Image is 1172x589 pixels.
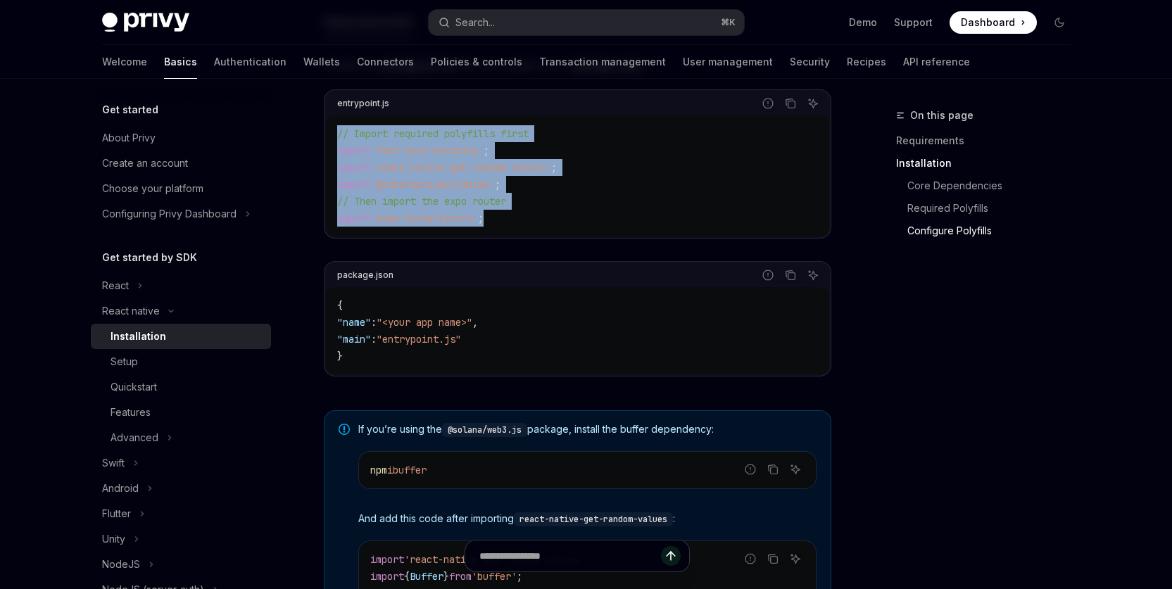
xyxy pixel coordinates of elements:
button: Toggle React section [91,273,271,298]
button: Toggle Configuring Privy Dashboard section [91,201,271,227]
a: Create an account [91,151,271,176]
span: , [472,316,478,329]
div: entrypoint.js [337,94,389,113]
a: User management [683,45,773,79]
button: Toggle React native section [91,298,271,324]
button: Copy the contents from the code block [781,266,800,284]
a: Required Polyfills [896,197,1082,220]
code: @solana/web3.js [442,423,527,437]
div: Installation [111,328,166,345]
h5: Get started by SDK [102,249,197,266]
span: '@ethersproject/shims' [371,178,495,191]
button: Send message [661,546,681,566]
input: Ask a question... [479,540,661,571]
span: ; [478,212,484,224]
div: Android [102,480,139,497]
a: Wallets [303,45,340,79]
button: Toggle Android section [91,476,271,501]
span: : [371,316,377,329]
button: Open search [429,10,744,35]
span: ⌘ K [721,17,736,28]
a: Core Dependencies [896,175,1082,197]
img: dark logo [102,13,189,32]
button: Toggle Flutter section [91,501,271,526]
span: import [337,144,371,157]
button: Ask AI [804,266,822,284]
button: Toggle Swift section [91,450,271,476]
button: Ask AI [786,460,805,479]
button: Ask AI [804,94,822,113]
a: Welcome [102,45,147,79]
div: Features [111,404,151,421]
a: About Privy [91,125,271,151]
button: Report incorrect code [759,266,777,284]
div: NodeJS [102,556,140,573]
div: About Privy [102,129,156,146]
a: Dashboard [950,11,1037,34]
span: And add this code after importing : [358,512,817,526]
span: i [387,464,393,476]
span: { [337,299,343,312]
a: Installation [896,152,1082,175]
a: Basics [164,45,197,79]
a: Security [790,45,830,79]
button: Report incorrect code [759,94,777,113]
span: import [337,161,371,174]
a: Features [91,400,271,425]
a: Setup [91,349,271,374]
div: Search... [455,14,495,31]
span: "name" [337,316,371,329]
div: Configuring Privy Dashboard [102,205,237,222]
h5: Get started [102,101,158,118]
button: Copy the contents from the code block [781,94,800,113]
a: API reference [903,45,970,79]
span: If you’re using the package, install the buffer dependency: [358,422,817,437]
div: Advanced [111,429,158,446]
span: ; [484,144,489,157]
span: "<your app name>" [377,316,472,329]
a: Recipes [847,45,886,79]
a: Connectors [357,45,414,79]
span: 'expo-router/entry' [371,212,478,224]
a: Support [894,15,933,30]
span: On this page [910,107,973,124]
a: Policies & controls [431,45,522,79]
span: } [337,350,343,362]
span: 'react-native-get-random-values' [371,161,551,174]
span: npm [370,464,387,476]
div: Choose your platform [102,180,203,197]
a: Installation [91,324,271,349]
button: Toggle Advanced section [91,425,271,450]
span: Dashboard [961,15,1015,30]
span: // Then import the expo router [337,195,506,208]
svg: Note [339,424,350,435]
span: "main" [337,333,371,346]
div: Unity [102,531,125,547]
span: "entrypoint.js" [377,333,461,346]
button: Copy the contents from the code block [764,460,782,479]
div: Flutter [102,505,131,522]
a: Demo [849,15,877,30]
button: Report incorrect code [741,460,760,479]
span: ; [495,178,500,191]
span: import [337,212,371,224]
div: Swift [102,455,125,471]
div: Quickstart [111,379,157,395]
a: Transaction management [539,45,666,79]
div: Setup [111,353,138,370]
div: package.json [337,266,393,284]
div: React [102,277,129,294]
div: Create an account [102,155,188,172]
a: Requirements [896,129,1082,152]
span: ; [551,161,557,174]
a: Choose your platform [91,176,271,201]
button: Toggle Unity section [91,526,271,552]
span: import [337,178,371,191]
button: Toggle NodeJS section [91,552,271,577]
a: Configure Polyfills [896,220,1082,242]
span: : [371,333,377,346]
a: Authentication [214,45,286,79]
code: react-native-get-random-values [514,512,673,526]
button: Toggle dark mode [1048,11,1071,34]
a: Quickstart [91,374,271,400]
